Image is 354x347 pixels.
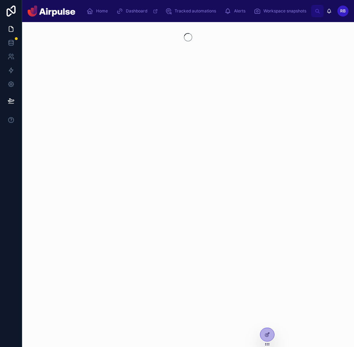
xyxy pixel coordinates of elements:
a: Workspace snapshots [252,5,311,17]
a: Dashboard [114,5,161,17]
span: Workspace snapshots [263,8,306,14]
a: Alerts [222,5,250,17]
a: Home [84,5,113,17]
a: Tracked automations [163,5,221,17]
img: App logo [28,6,75,17]
span: RB [340,8,346,14]
div: scrollable content [81,3,311,19]
span: Home [96,8,108,14]
span: Alerts [234,8,245,14]
span: Dashboard [126,8,147,14]
span: Tracked automations [175,8,216,14]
